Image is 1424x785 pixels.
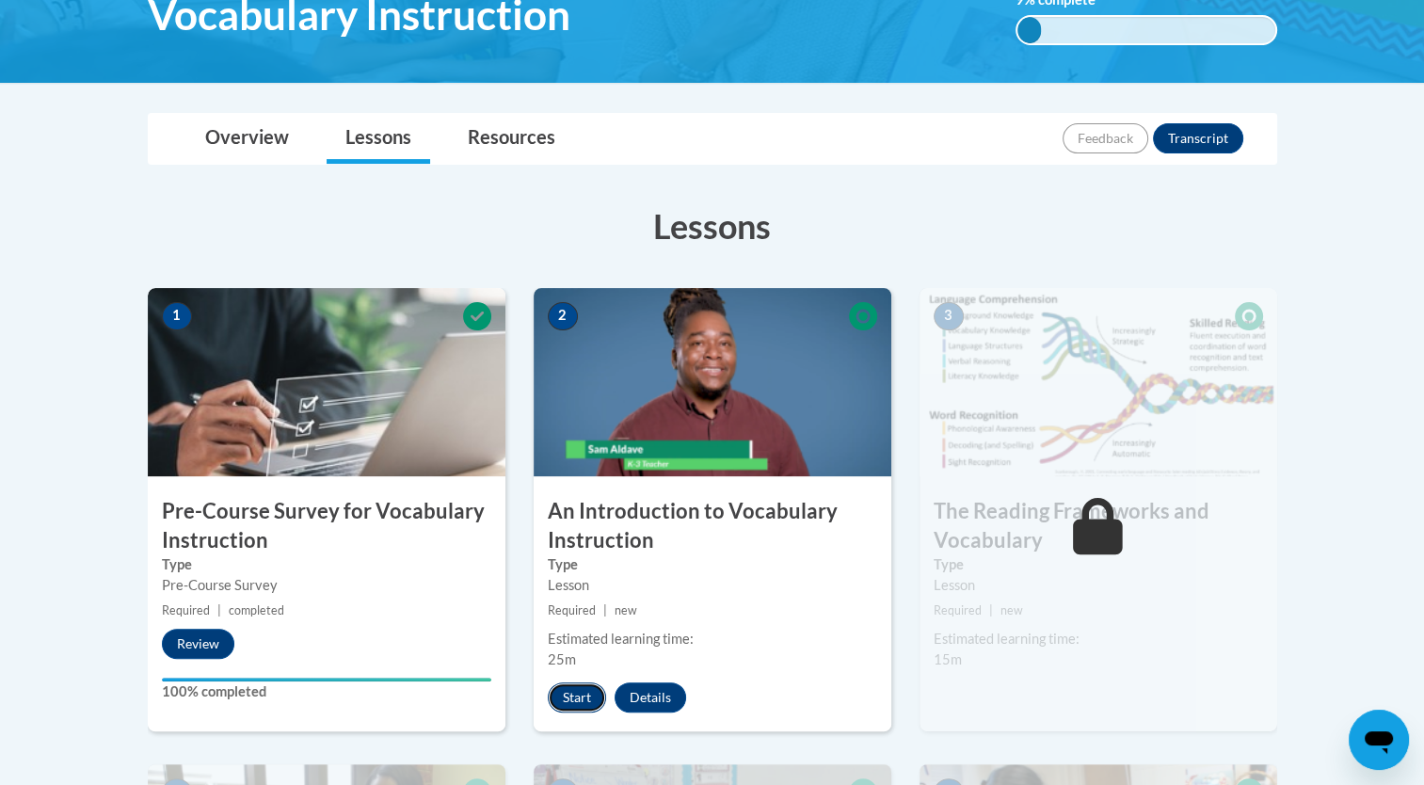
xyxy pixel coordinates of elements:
[327,114,430,164] a: Lessons
[162,629,234,659] button: Review
[615,682,686,713] button: Details
[162,678,491,681] div: Your progress
[615,603,637,617] span: new
[548,629,877,649] div: Estimated learning time:
[920,288,1277,476] img: Course Image
[548,575,877,596] div: Lesson
[1017,17,1041,43] div: 9%
[229,603,284,617] span: completed
[1153,123,1243,153] button: Transcript
[934,629,1263,649] div: Estimated learning time:
[989,603,993,617] span: |
[217,603,221,617] span: |
[162,302,192,330] span: 1
[162,575,491,596] div: Pre-Course Survey
[534,288,891,476] img: Course Image
[162,554,491,575] label: Type
[548,302,578,330] span: 2
[934,554,1263,575] label: Type
[148,288,505,476] img: Course Image
[920,497,1277,555] h3: The Reading Frameworks and Vocabulary
[603,603,607,617] span: |
[934,575,1263,596] div: Lesson
[1000,603,1023,617] span: new
[1349,710,1409,770] iframe: Button to launch messaging window
[548,651,576,667] span: 25m
[934,302,964,330] span: 3
[162,681,491,702] label: 100% completed
[934,651,962,667] span: 15m
[162,603,210,617] span: Required
[534,497,891,555] h3: An Introduction to Vocabulary Instruction
[186,114,308,164] a: Overview
[548,554,877,575] label: Type
[934,603,982,617] span: Required
[1063,123,1148,153] button: Feedback
[548,682,606,713] button: Start
[148,497,505,555] h3: Pre-Course Survey for Vocabulary Instruction
[449,114,574,164] a: Resources
[148,202,1277,249] h3: Lessons
[548,603,596,617] span: Required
